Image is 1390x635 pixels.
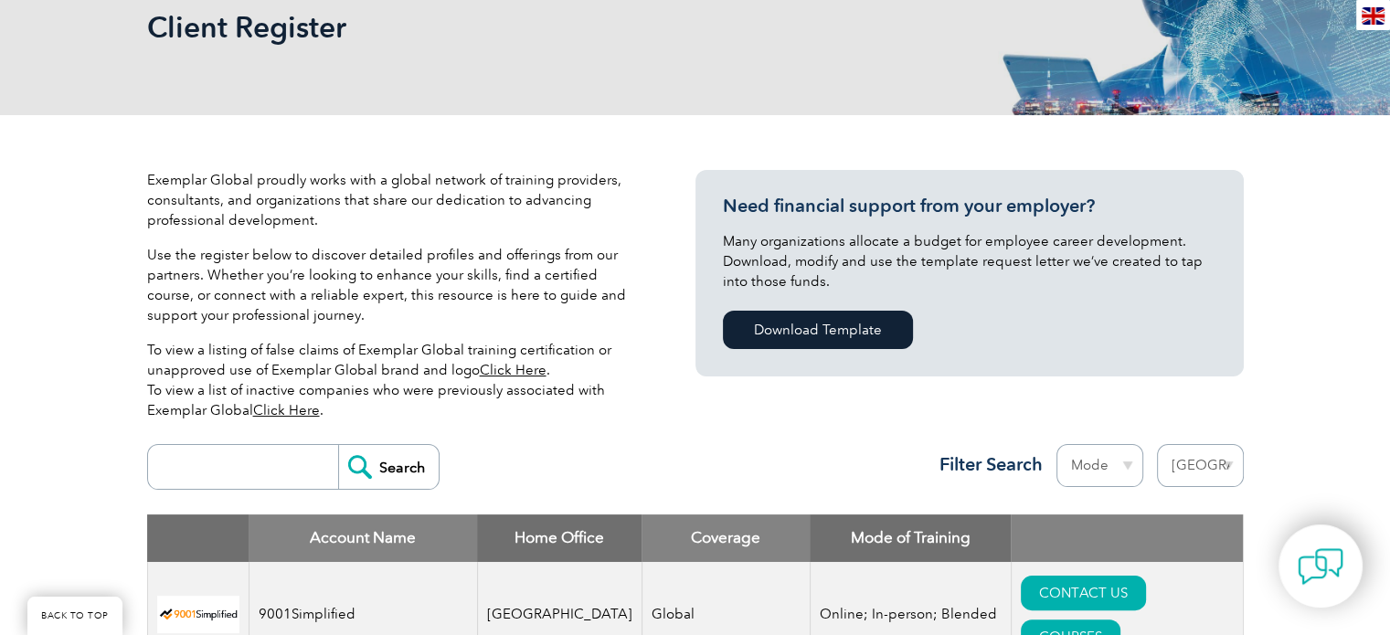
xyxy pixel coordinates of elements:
h2: Client Register [147,13,915,42]
a: Download Template [723,311,913,349]
a: Click Here [480,362,546,378]
th: Account Name: activate to sort column descending [249,514,477,562]
p: To view a listing of false claims of Exemplar Global training certification or unapproved use of ... [147,340,641,420]
img: contact-chat.png [1298,544,1343,589]
th: : activate to sort column ascending [1011,514,1243,562]
p: Many organizations allocate a budget for employee career development. Download, modify and use th... [723,231,1216,291]
img: 37c9c059-616f-eb11-a812-002248153038-logo.png [157,596,239,633]
a: CONTACT US [1021,576,1146,610]
img: en [1362,7,1385,25]
th: Mode of Training: activate to sort column ascending [810,514,1011,562]
a: Click Here [253,402,320,418]
input: Search [338,445,439,489]
th: Home Office: activate to sort column ascending [477,514,642,562]
th: Coverage: activate to sort column ascending [642,514,810,562]
a: BACK TO TOP [27,597,122,635]
h3: Need financial support from your employer? [723,195,1216,217]
p: Exemplar Global proudly works with a global network of training providers, consultants, and organ... [147,170,641,230]
p: Use the register below to discover detailed profiles and offerings from our partners. Whether you... [147,245,641,325]
h3: Filter Search [928,453,1043,476]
